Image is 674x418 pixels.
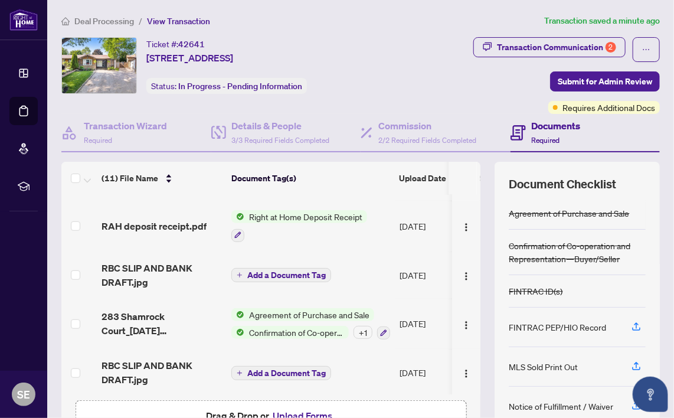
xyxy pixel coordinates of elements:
span: [STREET_ADDRESS] [146,51,233,65]
span: 3/3 Required Fields Completed [232,136,330,145]
td: [DATE] [395,252,475,299]
span: 42641 [178,39,205,50]
button: Add a Document Tag [231,365,331,380]
th: Upload Date [394,162,475,195]
td: [DATE] [395,201,475,252]
button: Submit for Admin Review [550,71,660,92]
h4: Commission [378,119,476,133]
img: IMG-E12231292_1.jpg [62,38,136,93]
div: MLS Sold Print Out [509,360,578,373]
div: FINTRAC ID(s) [509,285,562,298]
div: Ticket #: [146,37,205,51]
span: Confirmation of Co-operation and Representation—Buyer/Seller [244,326,349,339]
span: plus [237,272,243,278]
span: 2/2 Required Fields Completed [378,136,476,145]
span: Requires Additional Docs [562,101,655,114]
span: home [61,17,70,25]
th: (11) File Name [97,162,227,195]
button: Logo [457,266,476,285]
span: 283 Shamrock Court_[DATE] 15_16_50.pdf [102,309,222,338]
button: Add a Document Tag [231,366,331,380]
button: Add a Document Tag [231,267,331,283]
article: Transaction saved a minute ago [544,14,660,28]
li: / [139,14,142,28]
img: Status Icon [231,210,244,223]
div: FINTRAC PEP/HIO Record [509,321,606,334]
span: Required [532,136,560,145]
img: Logo [462,223,471,232]
div: + 1 [354,326,372,339]
span: RBC SLIP AND BANK DRAFT.jpg [102,261,222,289]
span: Add a Document Tag [247,271,326,279]
img: Logo [462,369,471,378]
img: Status Icon [231,326,244,339]
h4: Details & People [232,119,330,133]
img: logo [9,9,38,31]
span: Document Checklist [509,176,616,192]
h4: Transaction Wizard [84,119,167,133]
span: SE [17,386,30,403]
div: Transaction Communication [497,38,616,57]
span: Deal Processing [74,16,134,27]
button: Logo [457,314,476,333]
div: Notice of Fulfillment / Waiver [509,400,613,413]
th: Document Tag(s) [227,162,394,195]
button: Open asap [633,377,668,412]
button: Transaction Communication2 [473,37,626,57]
span: ellipsis [642,45,650,54]
span: Agreement of Purchase and Sale [244,308,374,321]
button: Logo [457,363,476,382]
span: Required [84,136,112,145]
button: Status IconAgreement of Purchase and SaleStatus IconConfirmation of Co-operation and Representati... [231,308,390,340]
span: Upload Date [399,172,446,185]
button: Status IconRight at Home Deposit Receipt [231,210,367,242]
span: (11) File Name [102,172,158,185]
span: Submit for Admin Review [558,72,652,91]
td: [DATE] [395,299,475,350]
span: RBC SLIP AND BANK DRAFT.jpg [102,358,222,387]
div: Status: [146,78,307,94]
button: Add a Document Tag [231,268,331,282]
button: Logo [457,217,476,236]
span: Right at Home Deposit Receipt [244,210,367,223]
span: plus [237,370,243,376]
span: View Transaction [147,16,210,27]
span: Add a Document Tag [247,369,326,377]
span: In Progress - Pending Information [178,81,302,92]
div: 2 [606,42,616,53]
td: [DATE] [395,349,475,396]
span: RAH deposit receipt.pdf [102,219,207,233]
div: Confirmation of Co-operation and Representation—Buyer/Seller [509,239,646,265]
img: Logo [462,272,471,281]
img: Status Icon [231,308,244,321]
h4: Documents [532,119,581,133]
img: Logo [462,321,471,330]
div: Agreement of Purchase and Sale [509,207,629,220]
